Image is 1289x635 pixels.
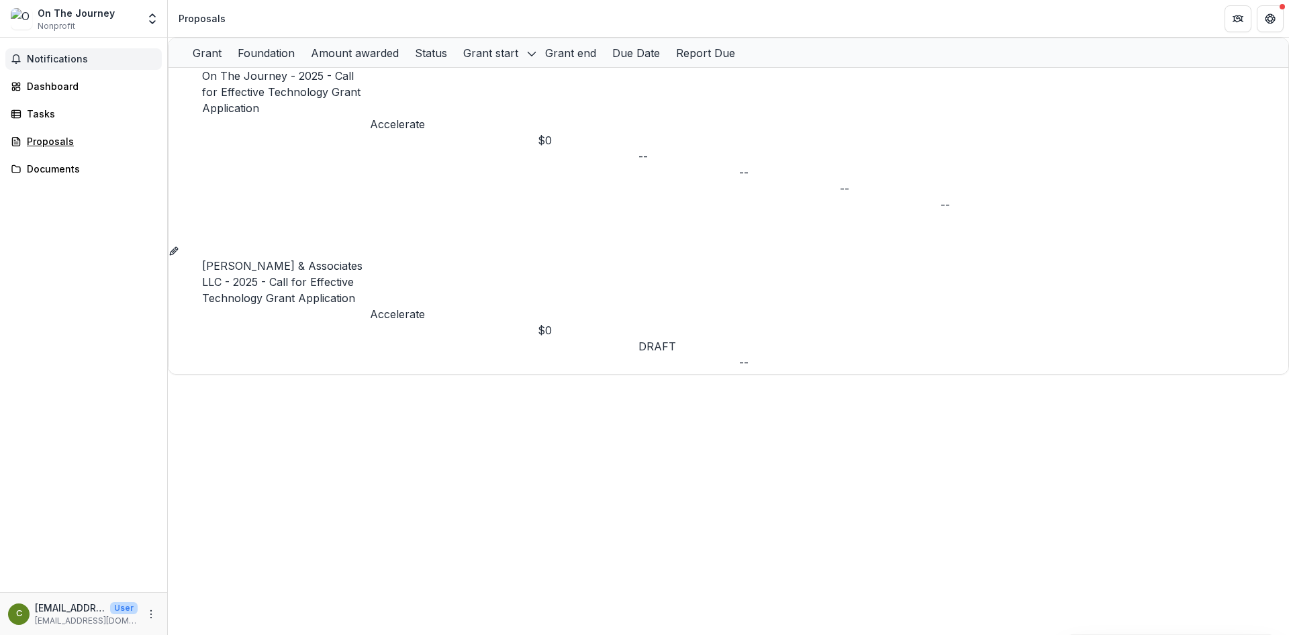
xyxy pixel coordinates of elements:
[370,306,538,322] p: Accelerate
[143,606,159,622] button: More
[173,9,231,28] nav: breadcrumb
[739,354,840,371] div: --
[303,38,407,67] div: Amount awarded
[840,181,941,197] div: --
[455,45,526,61] div: Grant start
[604,38,668,67] div: Due Date
[38,20,75,32] span: Nonprofit
[604,45,668,61] div: Due Date
[537,38,604,67] div: Grant end
[143,5,162,32] button: Open entity switcher
[538,132,638,148] div: $0
[11,8,32,30] img: On The Journey
[27,107,151,121] div: Tasks
[668,38,743,67] div: Report Due
[230,38,303,67] div: Foundation
[537,45,604,61] div: Grant end
[185,38,230,67] div: Grant
[5,48,162,70] button: Notifications
[941,197,1041,213] div: --
[455,38,537,67] div: Grant start
[840,371,941,387] div: --
[370,116,538,132] p: Accelerate
[407,38,455,67] div: Status
[638,340,676,353] span: DRAFT
[185,45,230,61] div: Grant
[1225,5,1251,32] button: Partners
[638,148,739,164] div: --
[5,130,162,152] a: Proposals
[303,45,407,61] div: Amount awarded
[1257,5,1284,32] button: Get Help
[739,164,840,181] div: --
[179,11,226,26] div: Proposals
[35,601,105,615] p: [EMAIL_ADDRESS][DOMAIN_NAME]
[35,615,138,627] p: [EMAIL_ADDRESS][DOMAIN_NAME]
[5,158,162,180] a: Documents
[38,6,115,20] div: On The Journey
[668,45,743,61] div: Report Due
[16,609,22,618] div: college4pay@mail.com
[202,69,361,115] a: On The Journey - 2025 - Call for Effective Technology Grant Application
[5,103,162,125] a: Tasks
[27,79,151,93] div: Dashboard
[538,322,638,338] div: $0
[5,75,162,97] a: Dashboard
[230,45,303,61] div: Foundation
[110,602,138,614] p: User
[407,45,455,61] div: Status
[27,134,151,148] div: Proposals
[27,54,156,65] span: Notifications
[526,48,537,59] svg: sorted descending
[169,242,179,258] button: Grant 527f50c1-315c-444c-9bc7-3f232160878f
[202,259,363,305] a: [PERSON_NAME] & Associates LLC - 2025 - Call for Effective Technology Grant Application
[27,162,151,176] div: Documents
